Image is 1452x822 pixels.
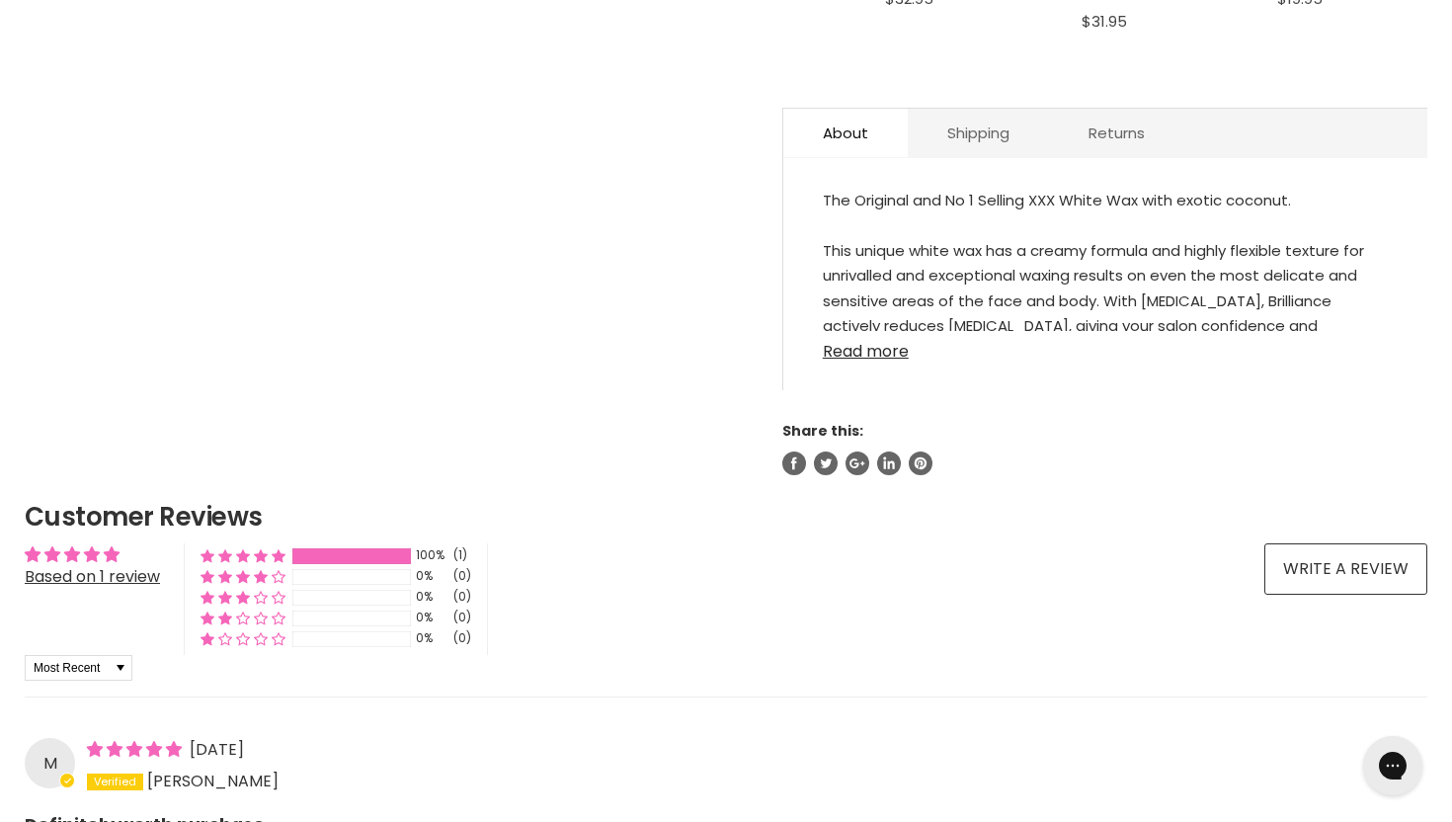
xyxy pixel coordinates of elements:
[453,547,467,564] div: (1)
[25,738,75,788] div: M
[908,109,1049,157] a: Shipping
[147,771,279,793] span: [PERSON_NAME]
[25,543,160,566] div: Average rating is 5.00 stars
[25,655,132,681] select: Sort dropdown
[416,547,447,564] div: 100%
[201,547,285,564] div: 100% (1) reviews with 5 star rating
[25,499,1427,534] h2: Customer Reviews
[782,422,1427,475] aside: Share this:
[1049,109,1184,157] a: Returns
[823,188,1388,331] div: The Original and No 1 Selling XXX White Wax with exotic coconut. This unique white wax has a crea...
[1082,11,1127,32] span: $31.95
[25,565,160,588] a: Based on 1 review
[87,738,186,761] span: 5 star review
[783,109,908,157] a: About
[782,421,863,441] span: Share this:
[190,738,244,761] span: [DATE]
[823,331,1388,361] a: Read more
[1353,729,1432,802] iframe: Gorgias live chat messenger
[1264,543,1427,595] a: Write a review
